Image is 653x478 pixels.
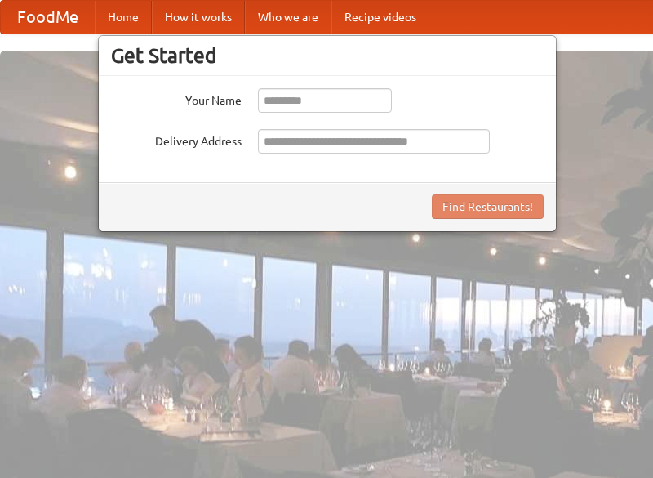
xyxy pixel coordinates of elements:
h3: Get Started [111,43,544,68]
a: Recipe videos [331,1,429,34]
a: FoodMe [1,1,95,34]
label: Delivery Address [111,129,242,150]
a: Home [95,1,152,34]
a: How it works [152,1,245,34]
a: Who we are [245,1,331,34]
label: Your Name [111,88,242,109]
button: Find Restaurants! [432,194,544,219]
